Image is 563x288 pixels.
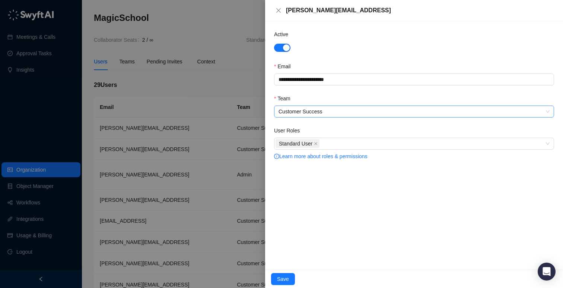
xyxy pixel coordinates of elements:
[274,126,305,135] label: User Roles
[314,142,318,145] span: close
[286,6,554,15] div: [PERSON_NAME][EMAIL_ADDRESS]
[274,154,279,159] span: info-circle
[274,62,296,71] label: Email
[279,140,312,148] span: Standard User
[279,106,550,117] span: Customer Success
[274,94,296,103] label: Team
[274,73,554,85] input: Email
[274,30,293,38] label: Active
[274,44,290,52] button: Active
[274,153,368,159] a: info-circleLearn more about roles & permissions
[276,139,319,148] span: Standard User
[276,7,281,13] span: close
[271,273,295,285] button: Save
[277,275,289,283] span: Save
[538,263,556,281] div: Open Intercom Messenger
[274,6,283,15] button: Close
